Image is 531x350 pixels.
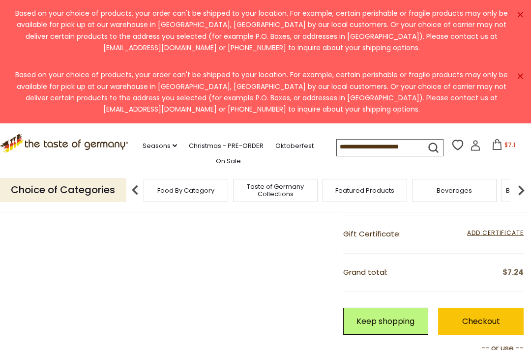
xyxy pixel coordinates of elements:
[125,180,145,200] img: previous arrow
[143,141,177,151] a: Seasons
[502,266,524,279] span: $7.24
[335,187,394,194] a: Featured Products
[343,308,429,335] a: Keep shopping
[8,69,515,115] div: Based on your choice of products, your order can't be shipped to your location. For example, cert...
[504,141,515,149] span: $7.1
[343,229,401,239] span: Gift Certificate:
[189,141,264,151] a: Christmas - PRE-ORDER
[437,187,472,194] a: Beverages
[157,187,214,194] a: Food By Category
[517,12,523,18] a: ×
[483,139,525,154] button: $7.1
[343,267,387,277] span: Grand total:
[511,180,531,200] img: next arrow
[236,183,315,198] a: Taste of Germany Collections
[8,8,515,54] div: Based on your choice of products, your order can't be shipped to your location. For example, cert...
[517,73,523,79] a: ×
[275,141,314,151] a: Oktoberfest
[438,308,524,335] a: Checkout
[216,156,241,167] a: On Sale
[467,228,524,239] span: Add Certificate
